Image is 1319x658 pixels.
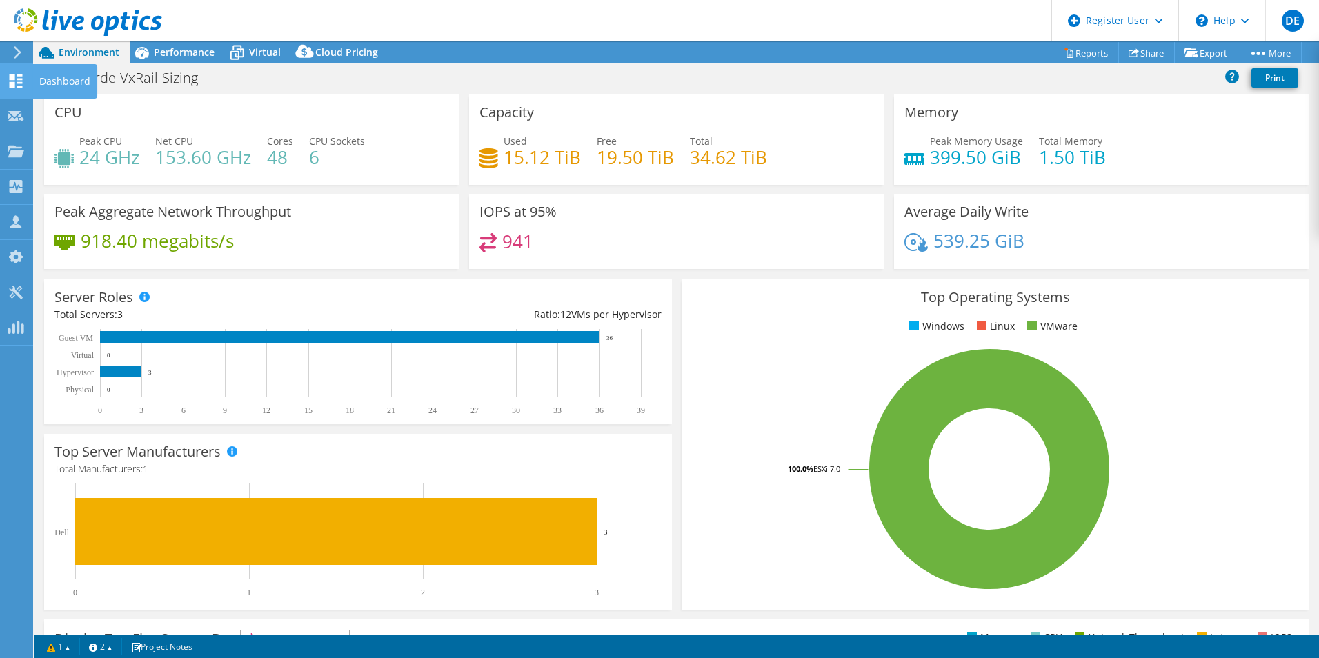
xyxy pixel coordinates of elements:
li: Linux [973,319,1015,334]
a: 2 [79,638,122,655]
text: Virtual [71,350,95,360]
text: 0 [107,386,110,393]
span: Total [690,134,713,148]
span: 12 [560,308,571,321]
span: Net CPU [155,134,193,148]
svg: \n [1196,14,1208,27]
h4: 15.12 TiB [504,150,581,165]
text: 3 [595,588,599,597]
h3: Memory [904,105,958,120]
text: 1 [247,588,251,597]
text: 0 [107,352,110,359]
h3: Average Daily Write [904,204,1029,219]
a: Share [1118,42,1175,63]
h4: 941 [502,234,533,249]
h4: 48 [267,150,293,165]
tspan: ESXi 7.0 [813,463,840,474]
li: Windows [906,319,964,334]
div: Ratio: VMs per Hypervisor [358,307,662,322]
span: CPU Sockets [309,134,365,148]
h4: 24 GHz [79,150,139,165]
a: Print [1251,68,1298,88]
text: 0 [73,588,77,597]
h4: Total Manufacturers: [54,461,662,477]
span: Performance [154,46,215,59]
h3: IOPS at 95% [479,204,557,219]
h3: Server Roles [54,290,133,305]
text: 18 [346,406,354,415]
tspan: 100.0% [788,463,813,474]
div: Total Servers: [54,307,358,322]
span: Peak Memory Usage [930,134,1023,148]
li: IOPS [1254,630,1292,645]
a: More [1238,42,1302,63]
text: 15 [304,406,313,415]
a: Project Notes [121,638,202,655]
div: Dashboard [32,64,97,99]
h3: Top Server Manufacturers [54,444,221,459]
text: 0 [98,406,102,415]
span: Peak CPU [79,134,122,148]
h4: 399.50 GiB [930,150,1023,165]
a: Export [1174,42,1238,63]
text: 30 [512,406,520,415]
h4: 153.60 GHz [155,150,251,165]
h3: Capacity [479,105,534,120]
span: Cloud Pricing [315,46,378,59]
h1: PaloVerde-VxRail-Sizing [45,70,219,86]
text: 24 [428,406,437,415]
text: 39 [637,406,645,415]
li: VMware [1024,319,1078,334]
text: 21 [387,406,395,415]
span: Cores [267,134,293,148]
h3: Top Operating Systems [692,290,1299,305]
text: 6 [181,406,186,415]
text: 9 [223,406,227,415]
span: Total Memory [1039,134,1102,148]
text: 3 [139,406,143,415]
h4: 918.40 megabits/s [81,233,234,248]
span: Used [504,134,527,148]
text: Hypervisor [57,368,94,377]
span: Environment [59,46,119,59]
text: 33 [553,406,562,415]
h4: 19.50 TiB [597,150,674,165]
span: DE [1282,10,1304,32]
li: Memory [964,630,1018,645]
span: Free [597,134,617,148]
text: 27 [470,406,479,415]
text: Dell [54,528,69,537]
text: 36 [595,406,604,415]
text: 36 [606,335,613,341]
a: Reports [1053,42,1119,63]
span: 1 [143,462,148,475]
span: Virtual [249,46,281,59]
h4: 6 [309,150,365,165]
span: 3 [117,308,123,321]
h3: CPU [54,105,82,120]
h3: Peak Aggregate Network Throughput [54,204,291,219]
text: 3 [148,369,152,376]
text: 3 [604,528,608,536]
a: 1 [37,638,80,655]
h4: 539.25 GiB [933,233,1024,248]
text: 2 [421,588,425,597]
h4: 1.50 TiB [1039,150,1106,165]
li: CPU [1027,630,1062,645]
text: 12 [262,406,270,415]
text: Physical [66,385,94,395]
text: Guest VM [59,333,93,343]
li: Network Throughput [1071,630,1184,645]
h4: 34.62 TiB [690,150,767,165]
span: IOPS [241,630,349,647]
li: Latency [1193,630,1245,645]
